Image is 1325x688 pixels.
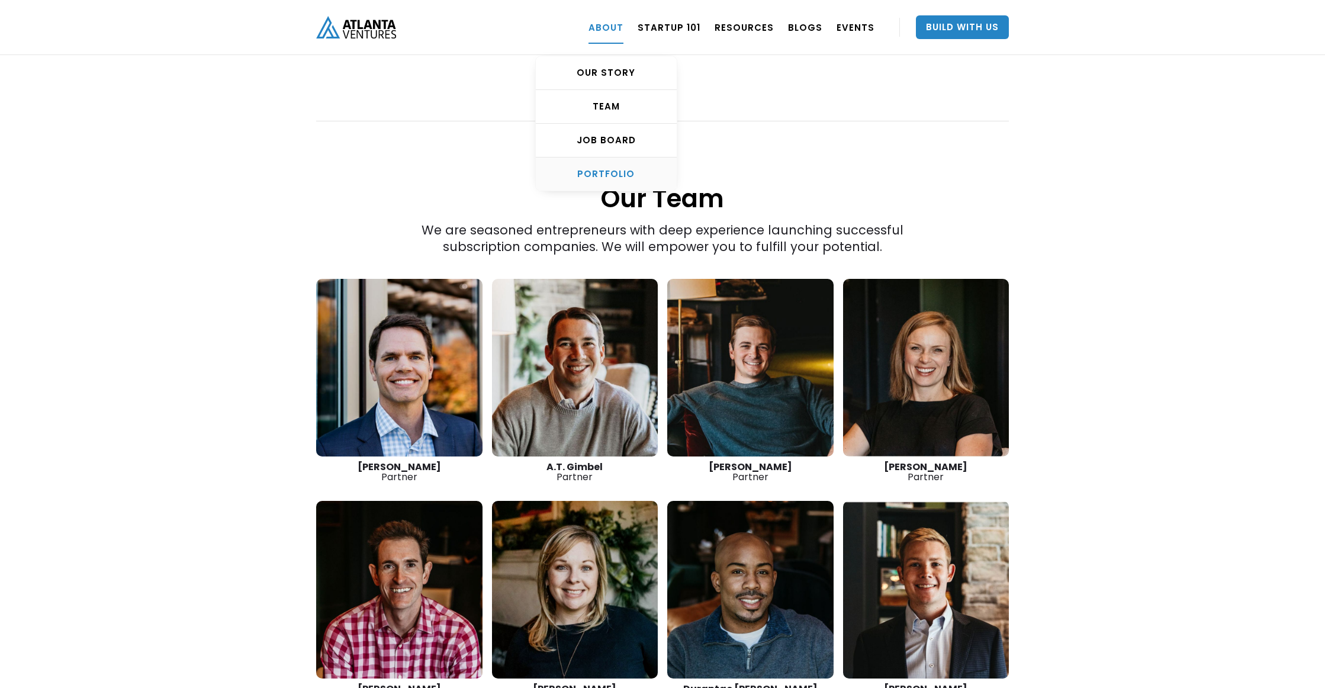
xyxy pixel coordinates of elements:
[316,462,483,482] div: Partner
[715,11,774,44] a: RESOURCES
[536,134,677,146] div: Job Board
[536,90,677,124] a: TEAM
[536,124,677,157] a: Job Board
[916,15,1009,39] a: Build With Us
[536,101,677,112] div: TEAM
[536,168,677,180] div: PORTFOLIO
[638,11,700,44] a: Startup 101
[358,460,441,474] strong: [PERSON_NAME]
[536,56,677,90] a: OUR STORY
[492,462,658,482] div: Partner
[536,157,677,191] a: PORTFOLIO
[588,11,623,44] a: ABOUT
[884,460,967,474] strong: [PERSON_NAME]
[788,11,822,44] a: BLOGS
[837,11,874,44] a: EVENTS
[843,462,1009,482] div: Partner
[316,123,1009,216] h1: Our Team
[667,462,834,482] div: Partner
[536,67,677,79] div: OUR STORY
[709,460,792,474] strong: [PERSON_NAME]
[546,460,603,474] strong: A.T. Gimbel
